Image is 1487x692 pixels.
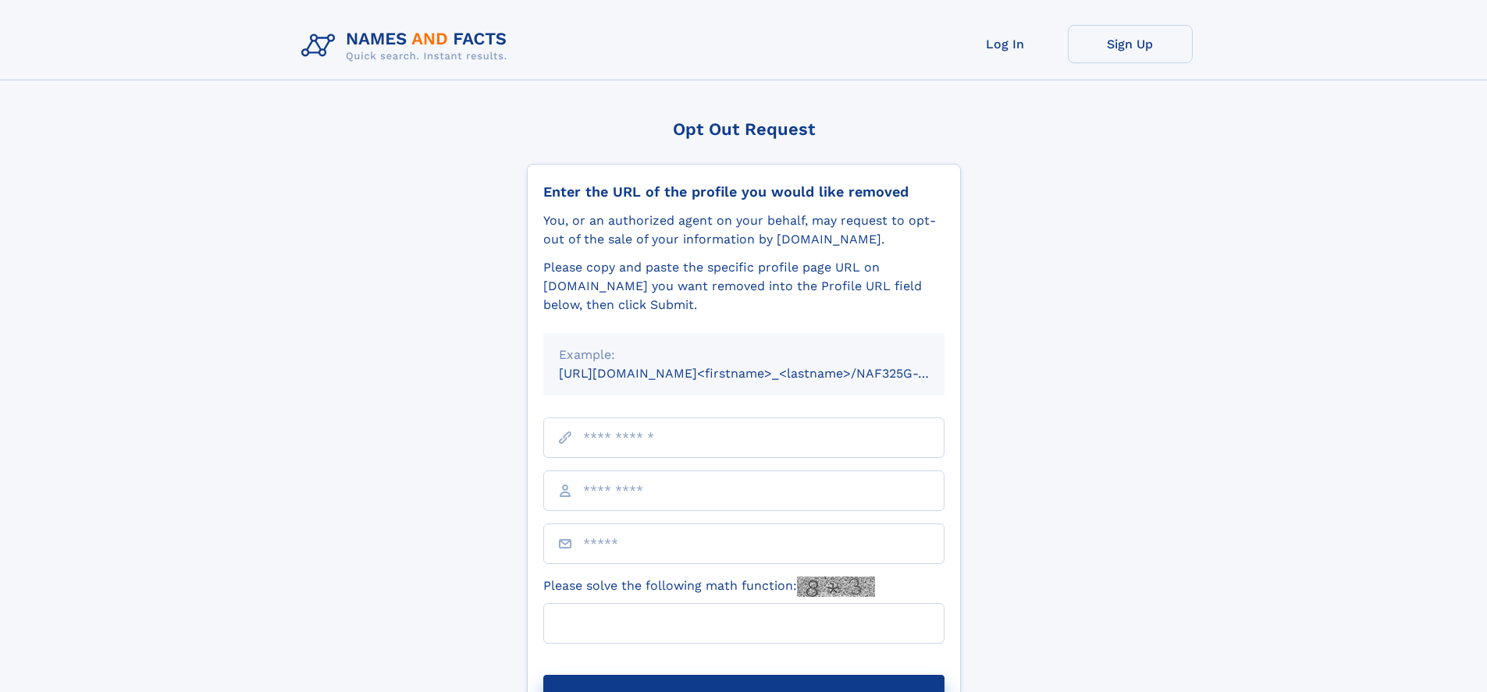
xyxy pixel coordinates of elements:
[559,366,974,381] small: [URL][DOMAIN_NAME]<firstname>_<lastname>/NAF325G-xxxxxxxx
[295,25,520,67] img: Logo Names and Facts
[943,25,1068,63] a: Log In
[559,346,929,364] div: Example:
[543,211,944,249] div: You, or an authorized agent on your behalf, may request to opt-out of the sale of your informatio...
[543,577,875,597] label: Please solve the following math function:
[543,258,944,314] div: Please copy and paste the specific profile page URL on [DOMAIN_NAME] you want removed into the Pr...
[527,119,961,139] div: Opt Out Request
[1068,25,1193,63] a: Sign Up
[543,183,944,201] div: Enter the URL of the profile you would like removed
